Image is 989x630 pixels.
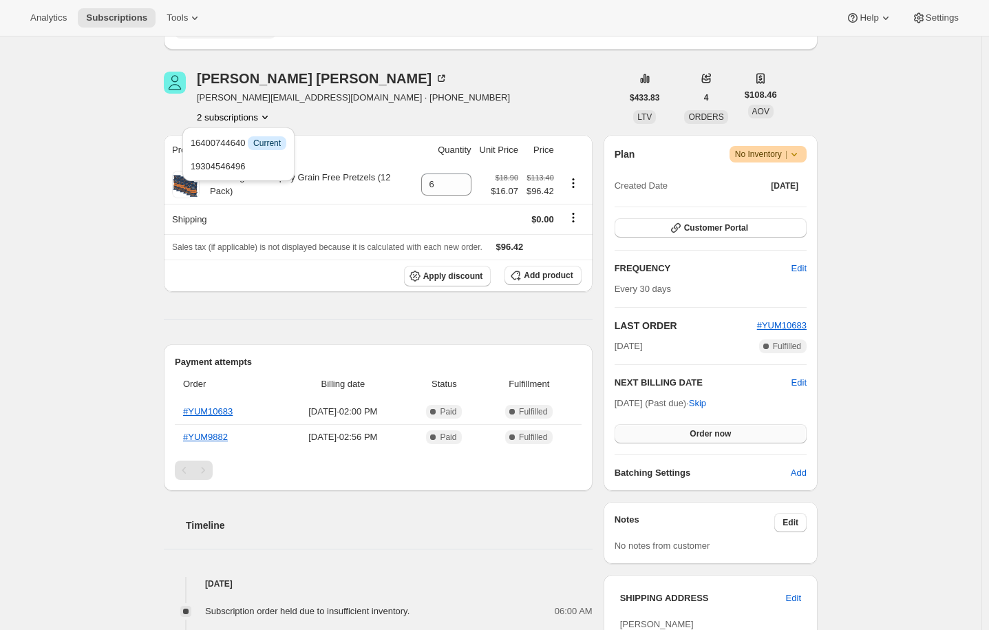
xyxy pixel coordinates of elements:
[696,88,717,107] button: 4
[757,320,807,330] a: #YUM10683
[615,398,706,408] span: [DATE] (Past due) ·
[423,271,483,282] span: Apply discount
[783,258,815,280] button: Edit
[183,406,233,417] a: #YUM10683
[78,8,156,28] button: Subscriptions
[615,262,791,275] h2: FREQUENCY
[527,174,554,182] small: $113.40
[496,174,518,182] small: $18.90
[615,319,757,333] h2: LAST ORDER
[681,392,714,414] button: Skip
[191,138,286,148] span: 16400744640
[205,606,410,616] span: Subscription order held due to insufficient inventory.
[197,91,510,105] span: [PERSON_NAME][EMAIL_ADDRESS][DOMAIN_NAME] · [PHONE_NUMBER]
[172,171,200,198] img: product img
[786,591,801,605] span: Edit
[30,12,67,23] span: Analytics
[440,432,456,443] span: Paid
[175,461,582,480] nav: Pagination
[771,180,798,191] span: [DATE]
[283,377,403,391] span: Billing date
[783,517,798,528] span: Edit
[187,132,290,154] button: 16400744640 InfoCurrent
[774,513,807,532] button: Edit
[191,161,246,171] span: 19304546496
[791,466,807,480] span: Add
[735,147,801,161] span: No Inventory
[22,8,75,28] button: Analytics
[615,513,775,532] h3: Notes
[615,424,807,443] button: Order now
[417,135,476,165] th: Quantity
[615,376,791,390] h2: NEXT BILLING DATE
[183,432,228,442] a: #YUM9882
[860,12,878,23] span: Help
[531,214,554,224] span: $0.00
[519,406,547,417] span: Fulfilled
[637,112,652,122] span: LTV
[783,462,815,484] button: Add
[778,587,809,609] button: Edit
[704,92,709,103] span: 4
[615,284,671,294] span: Every 30 days
[175,369,279,399] th: Order
[615,540,710,551] span: No notes from customer
[522,135,558,165] th: Price
[555,605,593,618] span: 06:00 AM
[838,8,900,28] button: Help
[773,341,801,352] span: Fulfilled
[491,185,518,198] span: $16.07
[404,266,491,286] button: Apply discount
[164,135,417,165] th: Product
[562,210,584,225] button: Shipping actions
[172,242,482,252] span: Sales tax (if applicable) is not displayed because it is calculated with each new order.
[440,406,456,417] span: Paid
[197,110,272,124] button: Product actions
[200,171,413,198] div: Mini Bag Lil' Bit Spicy Grain Free Pretzels (12 Pack)
[504,266,581,285] button: Add product
[689,397,706,410] span: Skip
[519,432,547,443] span: Fulfilled
[86,12,147,23] span: Subscriptions
[620,591,786,605] h3: SHIPPING ADDRESS
[524,270,573,281] span: Add product
[562,176,584,191] button: Product actions
[476,135,522,165] th: Unit Price
[283,430,403,444] span: [DATE] · 02:56 PM
[791,376,807,390] button: Edit
[253,138,281,149] span: Current
[926,12,959,23] span: Settings
[615,466,791,480] h6: Batching Settings
[688,112,723,122] span: ORDERS
[752,107,769,116] span: AOV
[684,222,748,233] span: Customer Portal
[763,176,807,196] button: [DATE]
[158,8,210,28] button: Tools
[527,185,554,198] span: $96.42
[175,355,582,369] h2: Payment attempts
[904,8,967,28] button: Settings
[283,405,403,419] span: [DATE] · 02:00 PM
[412,377,477,391] span: Status
[485,377,573,391] span: Fulfillment
[167,12,188,23] span: Tools
[164,204,417,234] th: Shipping
[164,577,593,591] h4: [DATE]
[757,319,807,333] button: #YUM10683
[164,72,186,94] span: Wendy Rice-Isaacs
[186,518,593,532] h2: Timeline
[615,179,668,193] span: Created Date
[496,242,524,252] span: $96.42
[615,339,643,353] span: [DATE]
[785,149,787,160] span: |
[791,262,807,275] span: Edit
[630,92,659,103] span: $433.83
[621,88,668,107] button: $433.83
[197,72,448,85] div: [PERSON_NAME] [PERSON_NAME]
[745,88,777,102] span: $108.46
[187,155,290,177] button: 19304546496
[690,428,731,439] span: Order now
[615,147,635,161] h2: Plan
